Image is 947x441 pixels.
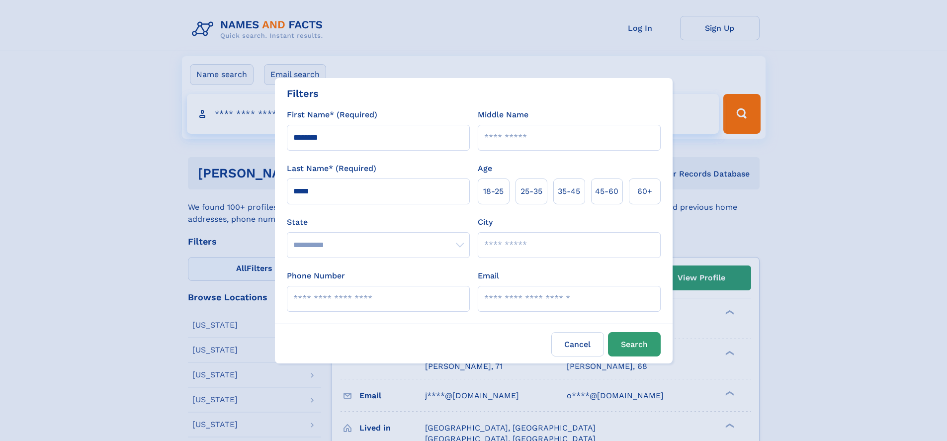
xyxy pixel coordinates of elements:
[608,332,661,356] button: Search
[478,216,493,228] label: City
[483,185,504,197] span: 18‑25
[637,185,652,197] span: 60+
[287,109,377,121] label: First Name* (Required)
[478,163,492,175] label: Age
[287,86,319,101] div: Filters
[551,332,604,356] label: Cancel
[558,185,580,197] span: 35‑45
[287,163,376,175] label: Last Name* (Required)
[595,185,618,197] span: 45‑60
[520,185,542,197] span: 25‑35
[287,216,470,228] label: State
[478,270,499,282] label: Email
[478,109,528,121] label: Middle Name
[287,270,345,282] label: Phone Number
